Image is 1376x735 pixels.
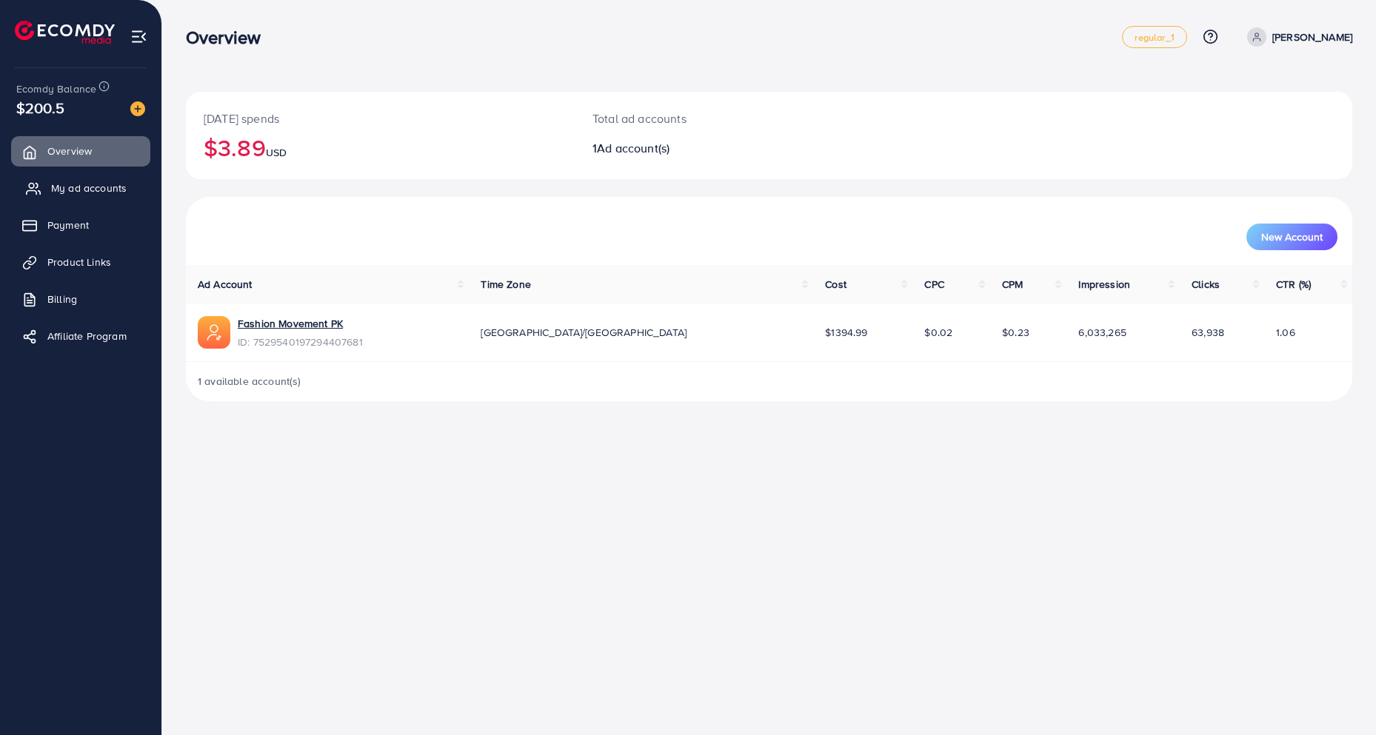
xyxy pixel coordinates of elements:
span: 6,033,265 [1078,325,1126,340]
h2: $3.89 [204,133,557,161]
span: Affiliate Program [47,329,127,343]
span: $1394.99 [825,325,867,340]
span: regular_1 [1135,33,1174,42]
span: [GEOGRAPHIC_DATA]/[GEOGRAPHIC_DATA] [481,325,687,340]
a: Fashion Movement PK [238,316,363,331]
span: Ecomdy Balance [16,81,96,96]
span: New Account [1261,232,1323,242]
span: Payment [47,218,89,232]
span: My ad accounts [51,181,127,195]
img: ic-ads-acc.e4c84228.svg [198,316,230,349]
a: Billing [11,284,150,314]
span: Product Links [47,255,111,269]
a: Product Links [11,247,150,277]
span: $200.5 [16,97,64,118]
span: Clicks [1192,277,1220,292]
a: Payment [11,210,150,240]
span: Impression [1078,277,1130,292]
img: image [130,101,145,116]
button: New Account [1246,224,1337,250]
span: CPC [924,277,944,292]
span: Ad Account [198,277,253,292]
a: regular_1 [1122,26,1186,48]
a: My ad accounts [11,173,150,203]
a: Affiliate Program [11,321,150,351]
span: Ad account(s) [597,140,669,156]
span: 63,938 [1192,325,1224,340]
span: USD [266,145,287,160]
span: $0.02 [924,325,952,340]
span: CTR (%) [1276,277,1311,292]
p: [DATE] spends [204,110,557,127]
h3: Overview [186,27,273,48]
p: [PERSON_NAME] [1272,28,1352,46]
span: Overview [47,144,92,158]
span: ID: 7529540197294407681 [238,335,363,349]
span: $0.23 [1002,325,1029,340]
span: Time Zone [481,277,530,292]
span: 1.06 [1276,325,1295,340]
p: Total ad accounts [592,110,849,127]
span: Billing [47,292,77,306]
img: logo [15,21,115,44]
a: Overview [11,136,150,166]
span: 1 available account(s) [198,374,301,389]
span: CPM [1002,277,1023,292]
img: menu [130,28,147,45]
h2: 1 [592,141,849,155]
span: Cost [825,277,846,292]
iframe: Chat [1313,668,1365,724]
a: [PERSON_NAME] [1241,27,1352,47]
